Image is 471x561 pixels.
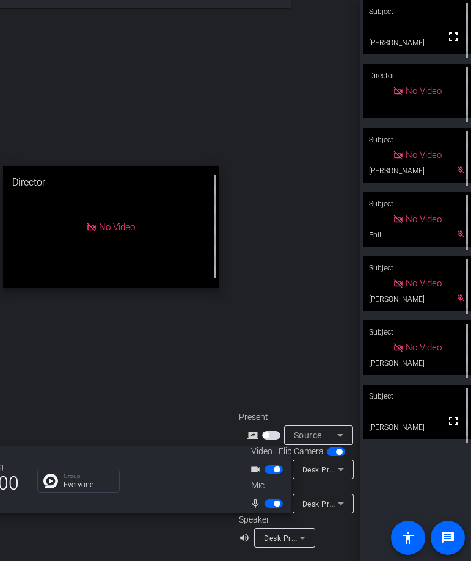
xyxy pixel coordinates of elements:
[406,278,442,289] span: No Video
[239,479,361,492] div: Mic
[247,428,262,443] mat-icon: screen_share_outline
[294,430,322,440] span: Source
[363,64,471,87] div: Director
[279,445,324,458] span: Flip Camera
[239,513,312,526] div: Speaker
[363,192,471,215] div: Subject
[406,150,442,161] span: No Video
[446,414,461,429] mat-icon: fullscreen
[264,533,390,543] span: Desk Pro Web Camera (05a6:0b04)
[440,530,455,545] mat-icon: message
[239,530,254,545] mat-icon: volume_up
[363,385,471,408] div: Subject
[250,496,265,511] mat-icon: mic_none
[401,530,415,545] mat-icon: accessibility
[99,221,135,232] span: No Video
[64,473,113,479] p: Group
[302,499,429,509] span: Desk Pro Web Camera (05a6:0b04)
[363,256,471,280] div: Subject
[406,214,442,225] span: No Video
[302,465,429,474] span: Desk Pro Web Camera (05a6:0b04)
[363,320,471,344] div: Subject
[3,166,219,199] div: Director
[250,462,265,477] mat-icon: videocam_outline
[43,474,58,488] img: Chat Icon
[446,29,461,44] mat-icon: fullscreen
[406,342,442,353] span: No Video
[64,481,113,488] p: Everyone
[363,128,471,151] div: Subject
[406,85,442,96] span: No Video
[251,445,272,458] span: Video
[239,411,361,424] div: Present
